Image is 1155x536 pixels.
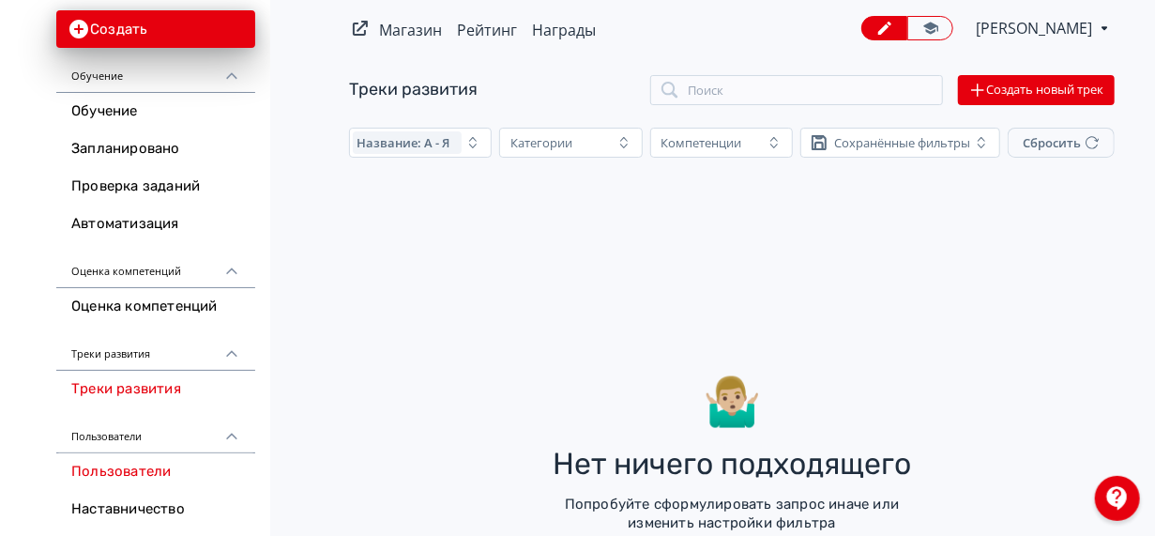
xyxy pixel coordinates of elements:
[56,93,255,130] a: Обучение
[510,135,572,150] div: Категории
[379,20,442,40] a: Магазин
[56,206,255,243] a: Автоматизация
[56,10,255,48] button: Создать
[56,408,255,453] div: Пользователи
[357,135,449,150] span: Название: А - Я
[703,371,761,433] div: 🤷🏼‍♂️
[56,243,255,288] div: Оценка компетенций
[976,17,1095,39] span: Богдан Петельский
[349,128,492,158] button: Название: А - Я
[834,135,970,150] div: Сохранённые фильтры
[532,20,596,40] a: Награды
[56,288,255,326] a: Оценка компетенций
[457,20,517,40] a: Рейтинг
[56,371,255,408] a: Треки развития
[907,16,953,40] a: Переключиться в режим ученика
[650,128,793,158] button: Компетенции
[56,326,255,371] div: Треки развития
[56,130,255,168] a: Запланировано
[56,48,255,93] div: Обучение
[553,448,911,481] div: Нет ничего подходящего
[800,128,1000,158] button: Сохранённые фильтры
[661,135,742,150] div: Компетенции
[499,128,642,158] button: Категории
[56,453,255,491] a: Пользователи
[535,496,929,532] div: Попробуйте сформулировать запрос иначе или изменить настройки фильтра
[1008,128,1115,158] button: Сбросить
[349,79,478,100] a: Треки развития
[958,75,1115,105] button: Создать новый трек
[56,168,255,206] a: Проверка заданий
[56,491,255,528] a: Наставничество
